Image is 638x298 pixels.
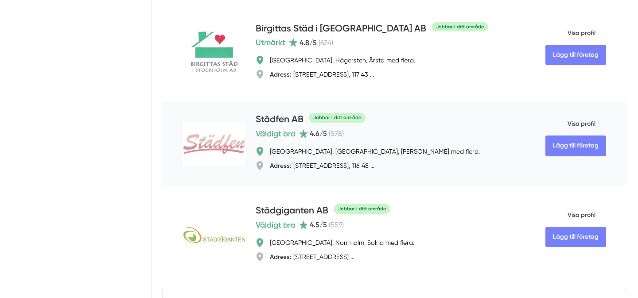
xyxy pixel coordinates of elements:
h4: Städfen AB [256,112,303,127]
strong: Adress: [270,253,292,261]
span: Väldigt bra [256,219,296,231]
div: [GEOGRAPHIC_DATA], Hägersten, Årsta med flera. [270,56,415,65]
: Lägg till företag [545,135,606,156]
div: [STREET_ADDRESS], 117 43 ... [270,70,374,79]
div: [GEOGRAPHIC_DATA], [GEOGRAPHIC_DATA], [PERSON_NAME] med flera. [270,147,480,156]
div: [STREET_ADDRESS], 116 48 ... [270,161,374,170]
span: Väldigt bra [256,128,296,140]
span: ( 578 ) [329,129,344,138]
strong: Adress: [270,70,292,78]
span: Visa profil [545,204,595,227]
span: 4.5 /5 [310,221,327,229]
img: Städgiganten AB [183,211,245,259]
span: ( 624 ) [319,39,333,47]
: Lägg till företag [545,227,606,247]
h4: Birgittas Städ i [GEOGRAPHIC_DATA] AB [256,22,426,36]
div: Jobbar i ditt område [309,113,366,122]
span: 4.6 /5 [310,129,327,138]
: Lägg till företag [545,45,606,65]
div: [GEOGRAPHIC_DATA], Norrmalm, Solna med flera. [270,238,414,247]
span: Visa profil [545,112,595,135]
span: Utmärkt [256,36,285,49]
strong: Adress: [270,162,292,170]
img: Birgittas Städ i Stockholm AB [183,31,245,75]
div: Jobbar i ditt område [432,22,488,31]
span: 4.8 /5 [300,39,317,47]
div: Jobbar i ditt område [334,204,390,213]
span: ( 559 ) [329,221,344,229]
h4: Städgiganten AB [256,204,328,218]
span: Visa profil [545,22,595,45]
div: [STREET_ADDRESS] ... [270,252,354,261]
img: Städfen AB [183,122,245,166]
